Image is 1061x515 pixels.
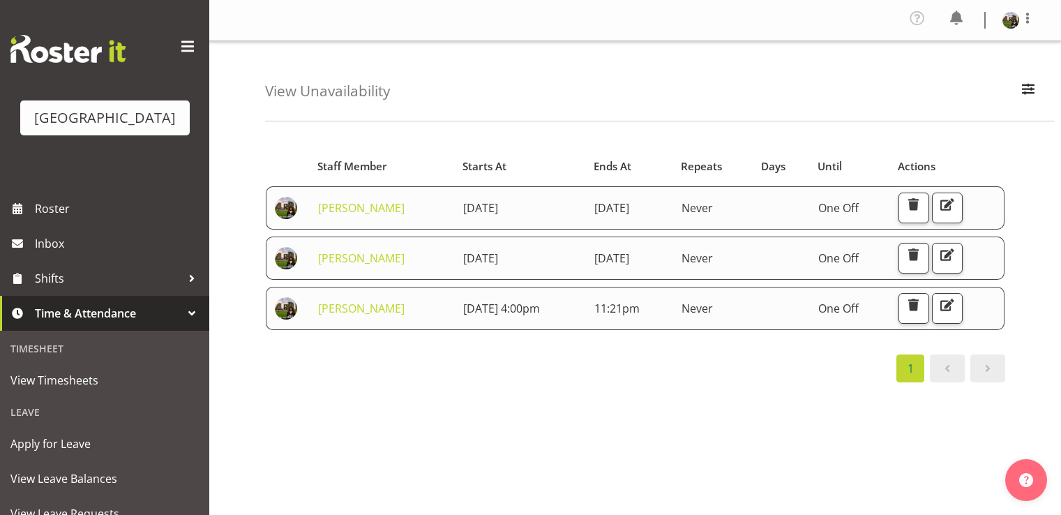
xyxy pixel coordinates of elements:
[1019,473,1033,487] img: help-xxl-2.png
[932,293,963,324] button: Edit Unavailability
[3,426,206,461] a: Apply for Leave
[35,233,202,254] span: Inbox
[818,200,859,216] span: One Off
[682,200,713,216] span: Never
[818,301,859,316] span: One Off
[463,200,498,216] span: [DATE]
[594,251,629,266] span: [DATE]
[275,247,297,269] img: valerie-donaldson30b84046e2fb4b3171eb6bf86b7ff7f4.png
[682,301,713,316] span: Never
[35,268,181,289] span: Shifts
[10,35,126,63] img: Rosterit website logo
[932,193,963,223] button: Edit Unavailability
[594,301,640,316] span: 11:21pm
[898,293,929,324] button: Delete Unavailability
[463,251,498,266] span: [DATE]
[463,301,540,316] span: [DATE] 4:00pm
[35,303,181,324] span: Time & Attendance
[818,251,859,266] span: One Off
[35,198,202,219] span: Roster
[275,297,297,320] img: valerie-donaldson30b84046e2fb4b3171eb6bf86b7ff7f4.png
[317,158,446,174] div: Staff Member
[265,83,390,99] h4: View Unavailability
[3,334,206,363] div: Timesheet
[3,461,206,496] a: View Leave Balances
[10,468,199,489] span: View Leave Balances
[818,158,882,174] div: Until
[34,107,176,128] div: [GEOGRAPHIC_DATA]
[898,193,929,223] button: Delete Unavailability
[1014,76,1043,107] button: Filter Employees
[462,158,578,174] div: Starts At
[898,158,996,174] div: Actions
[10,433,199,454] span: Apply for Leave
[3,398,206,426] div: Leave
[681,158,745,174] div: Repeats
[275,197,297,219] img: valerie-donaldson30b84046e2fb4b3171eb6bf86b7ff7f4.png
[761,158,802,174] div: Days
[1002,12,1019,29] img: valerie-donaldson30b84046e2fb4b3171eb6bf86b7ff7f4.png
[318,200,405,216] a: [PERSON_NAME]
[898,243,929,274] button: Delete Unavailability
[682,251,713,266] span: Never
[594,200,629,216] span: [DATE]
[594,158,665,174] div: Ends At
[10,370,199,391] span: View Timesheets
[3,363,206,398] a: View Timesheets
[318,251,405,266] a: [PERSON_NAME]
[932,243,963,274] button: Edit Unavailability
[318,301,405,316] a: [PERSON_NAME]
